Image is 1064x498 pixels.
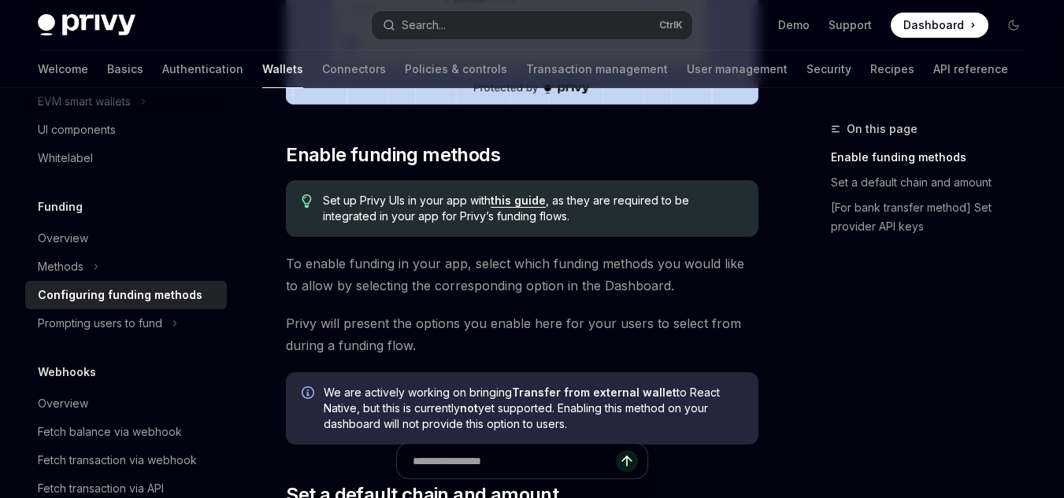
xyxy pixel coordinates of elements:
[405,50,507,88] a: Policies & controls
[38,14,135,36] img: dark logo
[38,286,202,304] div: Configuring funding methods
[25,389,227,418] a: Overview
[38,314,162,333] div: Prompting users to fund
[38,149,93,168] div: Whitelabel
[829,17,872,33] a: Support
[25,309,227,338] button: Toggle Prompting users to fund section
[413,444,616,478] input: Ask a question...
[891,13,988,38] a: Dashboard
[262,50,303,88] a: Wallets
[25,144,227,172] a: Whitelabel
[302,194,313,208] svg: Tip
[25,116,227,144] a: UI components
[25,253,227,281] button: Toggle Methods section
[687,50,788,88] a: User management
[25,281,227,309] a: Configuring funding methods
[38,422,182,441] div: Fetch balance via webhook
[324,385,743,432] span: We are actively working on bringing to React Native, but this is currently yet supported. Enablin...
[25,224,227,253] a: Overview
[107,50,143,88] a: Basics
[831,195,1039,239] a: [For bank transfer method] Set provider API keys
[847,120,918,138] span: On this page
[512,385,677,399] strong: Transfer from external wallet
[659,19,683,31] span: Ctrl K
[1001,13,1026,38] button: Toggle dark mode
[491,194,546,208] a: this guide
[286,312,758,356] span: Privy will present the options you enable here for your users to select from during a funding flow.
[38,257,83,276] div: Methods
[831,145,1039,170] a: Enable funding methods
[323,193,743,224] span: Set up Privy UIs in your app with , as they are required to be integrated in your app for Privy’s...
[933,50,1008,88] a: API reference
[25,446,227,474] a: Fetch transaction via webhook
[38,50,88,88] a: Welcome
[526,50,668,88] a: Transaction management
[831,170,1039,195] a: Set a default chain and amount
[778,17,810,33] a: Demo
[302,386,317,402] svg: Info
[38,451,197,470] div: Fetch transaction via webhook
[286,142,500,168] span: Enable funding methods
[870,50,914,88] a: Recipes
[38,229,88,248] div: Overview
[286,253,758,297] span: To enable funding in your app, select which funding methods you would like to allow by selecting ...
[806,50,851,88] a: Security
[322,50,386,88] a: Connectors
[38,197,83,216] h5: Funding
[162,50,243,88] a: Authentication
[372,11,693,39] button: Open search
[38,120,116,139] div: UI components
[38,363,96,382] h5: Webhooks
[402,16,446,35] div: Search...
[25,418,227,446] a: Fetch balance via webhook
[38,479,164,498] div: Fetch transaction via API
[616,450,638,472] button: Send message
[38,394,88,413] div: Overview
[903,17,964,33] span: Dashboard
[460,401,478,415] strong: not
